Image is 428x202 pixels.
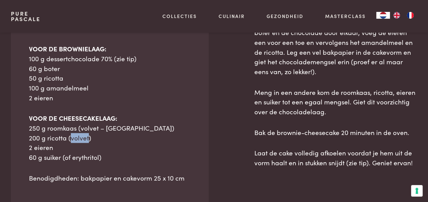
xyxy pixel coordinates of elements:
b: VOOR DE BROWNIELAAG: [29,44,106,53]
ul: Language list [390,12,417,19]
a: Culinair [219,13,245,20]
a: NL [376,12,390,19]
a: EN [390,12,403,19]
span: Laat de cake volledig afkoelen voordat je hem uit de vorm haalt en in stukken snijdt (zie tip). G... [254,148,413,167]
span: 60 g boter [29,64,60,73]
aside: Language selected: Nederlands [376,12,417,19]
span: 50 g ricotta [29,73,63,82]
a: Collecties [162,13,197,20]
span: 100 g dessertchocolade 70% (zie tip) [29,54,137,63]
a: FR [403,12,417,19]
span: 200 g ricotta (volvet) [29,133,91,142]
span: Benodigdheden: bakpapier en cakevorm 25 x 10 cm [29,173,185,182]
span: 250 g roomkaas (volvet – [GEOGRAPHIC_DATA]) [29,123,174,132]
a: PurePascale [11,11,41,22]
span: 2 eieren [29,142,53,152]
b: VOOR DE CHEESECAKELAAG: [29,113,117,122]
button: Uw voorkeuren voor toestemming voor trackingtechnologieën [411,185,423,197]
span: Meng in een andere kom de roomkaas, ricotta, eieren en suiker tot een egaal mengsel. Giet dit voo... [254,87,415,116]
a: Gezondheid [267,13,303,20]
a: Masterclass [325,13,365,20]
span: 100 g amandelmeel [29,83,89,92]
span: Bak de brownie-cheesecake 20 minuten in de oven. [254,128,409,137]
span: 2 eieren [29,93,53,102]
span: 60 g suiker (of erythritol) [29,152,101,162]
div: Language [376,12,390,19]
